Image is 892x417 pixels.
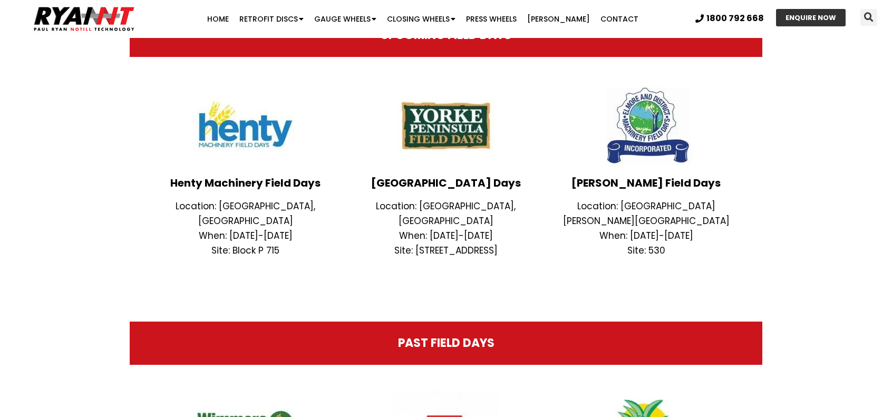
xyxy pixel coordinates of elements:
p: Location: [GEOGRAPHIC_DATA], [GEOGRAPHIC_DATA] [151,199,341,228]
h3: [GEOGRAPHIC_DATA] Days [351,178,541,188]
div: Search [860,9,877,26]
img: YorkePeninsula-FieldDays [393,83,499,167]
h3: Henty Machinery Field Days [151,178,341,188]
img: Henty Field Days Logo [193,83,298,167]
a: [PERSON_NAME] [522,8,595,30]
a: Closing Wheels [382,8,461,30]
p: When: [DATE]-[DATE] [551,228,741,243]
h3: [PERSON_NAME] Field Days [551,178,741,188]
span: 1800 792 668 [706,14,764,23]
p: Location: [GEOGRAPHIC_DATA], [GEOGRAPHIC_DATA] [351,199,541,228]
a: 1800 792 668 [695,14,764,23]
span: ENQUIRE NOW [786,14,836,21]
h2: PAST FIELD DAYS [151,337,741,349]
a: Retrofit Discs [234,8,309,30]
img: Ryan NT logo [32,3,137,35]
p: Location: [GEOGRAPHIC_DATA][PERSON_NAME][GEOGRAPHIC_DATA] [551,199,741,228]
p: Site: Block P 715 [151,243,341,258]
img: Elmore Field Days Logo [594,83,699,167]
p: When: [DATE]-[DATE] [151,228,341,243]
p: Site: [STREET_ADDRESS] [351,243,541,258]
a: Gauge Wheels [309,8,382,30]
h2: UPCOMING FIELD DAYS [151,30,741,41]
a: Contact [595,8,644,30]
a: Home [202,8,234,30]
p: Site: 530 [551,243,741,258]
a: Press Wheels [461,8,522,30]
p: When: [DATE]-[DATE] [351,228,541,243]
a: ENQUIRE NOW [776,9,846,26]
nav: Menu [173,8,673,30]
